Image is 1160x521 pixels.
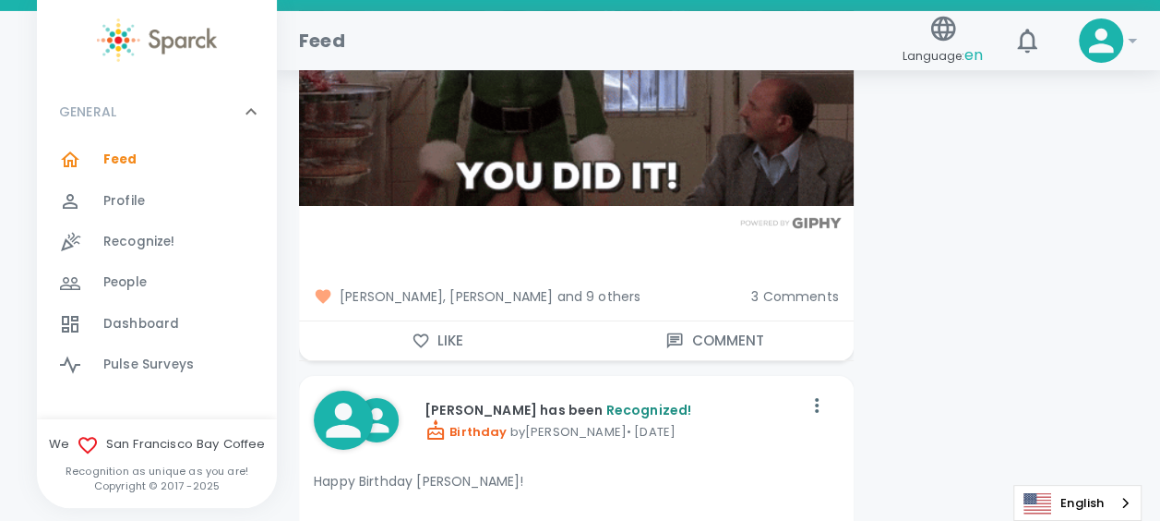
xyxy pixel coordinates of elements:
[1013,485,1142,521] aside: Language selected: English
[59,103,116,121] p: GENERAL
[37,181,277,222] a: Profile
[103,315,179,333] span: Dashboard
[605,401,691,419] span: Recognized!
[37,84,277,139] div: GENERAL
[1013,485,1142,521] div: Language
[37,464,277,479] p: Recognition as unique as you are!
[314,472,839,491] p: Happy Birthday [PERSON_NAME]!
[751,287,839,306] span: 3 Comments
[903,43,983,68] span: Language:
[895,8,990,74] button: Language:en
[1014,486,1141,520] a: English
[37,18,277,62] a: Sparck logo
[37,304,277,345] a: Dashboard
[314,287,736,306] span: [PERSON_NAME], [PERSON_NAME] and 9 others
[425,419,802,442] p: by [PERSON_NAME] • [DATE]
[103,356,194,374] span: Pulse Surveys
[964,44,983,66] span: en
[299,321,576,360] button: Like
[299,26,345,55] h1: Feed
[103,151,138,169] span: Feed
[97,18,217,62] img: Sparck logo
[103,273,147,292] span: People
[103,192,145,211] span: Profile
[37,139,277,393] div: GENERAL
[37,434,277,456] span: We San Francisco Bay Coffee
[425,423,507,441] span: Birthday
[103,233,175,251] span: Recognize!
[425,401,802,419] p: [PERSON_NAME] has been
[37,262,277,303] a: People
[37,479,277,493] p: Copyright © 2017 - 2025
[37,139,277,180] a: Feed
[37,222,277,262] a: Recognize!
[735,217,846,229] img: Powered by GIPHY
[576,321,853,360] button: Comment
[37,345,277,385] a: Pulse Surveys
